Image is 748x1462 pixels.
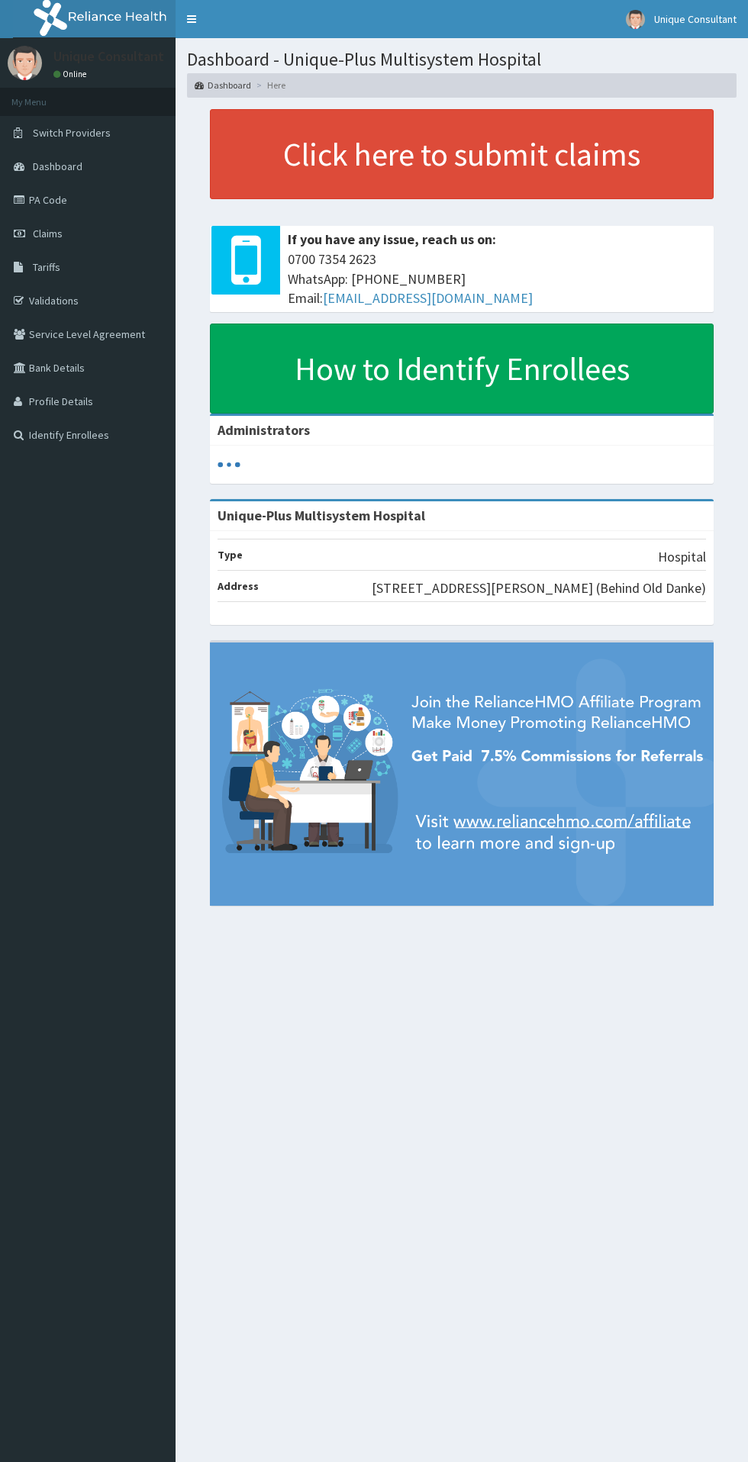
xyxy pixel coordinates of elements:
[187,50,737,69] h1: Dashboard - Unique-Plus Multisystem Hospital
[33,227,63,240] span: Claims
[253,79,285,92] li: Here
[53,50,164,63] p: Unique Consultant
[218,453,240,476] svg: audio-loading
[210,109,714,199] a: Click here to submit claims
[8,46,42,80] img: User Image
[53,69,90,79] a: Online
[658,547,706,567] p: Hospital
[288,230,496,248] b: If you have any issue, reach us on:
[210,642,714,906] img: provider-team-banner.png
[33,126,111,140] span: Switch Providers
[218,507,425,524] strong: Unique-Plus Multisystem Hospital
[218,421,310,439] b: Administrators
[288,250,706,308] span: 0700 7354 2623 WhatsApp: [PHONE_NUMBER] Email:
[626,10,645,29] img: User Image
[218,548,243,562] b: Type
[218,579,259,593] b: Address
[210,324,714,414] a: How to Identify Enrollees
[323,289,533,307] a: [EMAIL_ADDRESS][DOMAIN_NAME]
[372,578,706,598] p: [STREET_ADDRESS][PERSON_NAME] (Behind Old Danke)
[195,79,251,92] a: Dashboard
[654,12,737,26] span: Unique Consultant
[33,159,82,173] span: Dashboard
[33,260,60,274] span: Tariffs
